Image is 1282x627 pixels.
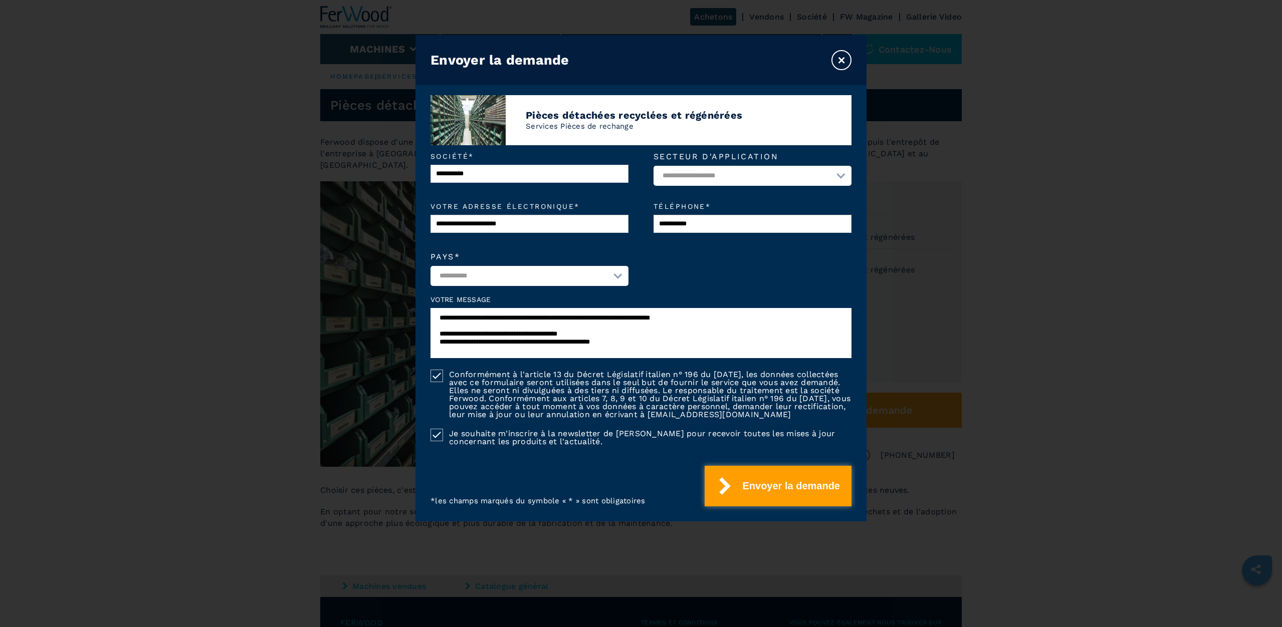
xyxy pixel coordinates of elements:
[431,153,628,160] em: Société
[431,496,646,506] p: * les champs marqués du symbole « * » sont obligatoires
[431,52,569,68] h3: Envoyer la demande
[431,203,628,210] em: Votre adresse électronique
[831,50,851,70] button: ×
[654,215,851,233] input: Téléphone*
[431,296,851,303] label: Votre Message
[443,429,851,446] label: Je souhaite m'inscrire à la newsletter de [PERSON_NAME] pour recevoir toutes les mises à jour con...
[431,215,628,233] input: Votre adresse électronique*
[431,253,628,261] label: Pays
[654,153,851,161] label: Secteur d'application
[431,95,506,145] img: image
[526,121,742,132] p: Services Pièces de rechange
[526,109,742,121] h4: Pièces détachées recyclées et régénérées
[443,370,851,419] label: Conformément à l'article 13 du Décret Législatif italien n° 196 du [DATE], les données collectées...
[431,165,628,183] input: Société*
[654,203,851,210] em: Téléphone
[705,466,851,506] button: Envoyer la demande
